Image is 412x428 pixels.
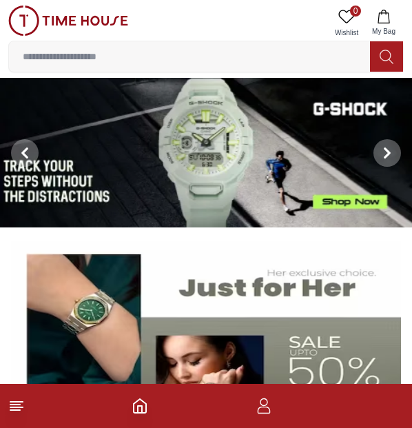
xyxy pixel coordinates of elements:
[8,6,128,36] img: ...
[329,28,364,38] span: Wishlist
[132,398,148,414] a: Home
[364,6,404,41] button: My Bag
[350,6,361,17] span: 0
[329,6,364,41] a: 0Wishlist
[367,26,401,37] span: My Bag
